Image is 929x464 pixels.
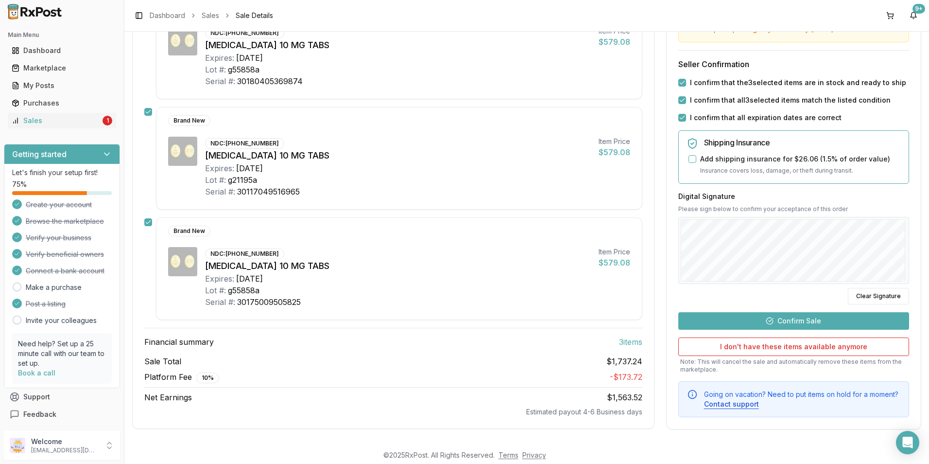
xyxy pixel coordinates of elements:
div: 9+ [912,4,925,14]
h5: Shipping Insurance [704,139,901,146]
div: 30117049516965 [237,186,300,197]
span: $1,563.52 [607,393,642,402]
div: Estimated payout 4-6 Business days [144,407,642,417]
button: Marketplace [4,60,120,76]
div: Expires: [205,52,234,64]
div: Item Price [599,137,630,146]
div: Expires: [205,162,234,174]
div: Brand New [168,115,210,126]
p: Please sign below to confirm your acceptance of this order [678,205,909,213]
a: Sales1 [8,112,116,129]
h3: Getting started [12,148,67,160]
button: Confirm Sale [678,312,909,329]
span: Net Earnings [144,392,192,403]
div: NDC: [PHONE_NUMBER] [205,28,284,38]
div: 10 % [196,373,219,383]
h3: Digital Signature [678,191,909,201]
button: Feedback [4,406,120,423]
a: My Posts [8,77,116,94]
span: Connect a bank account [26,266,104,276]
span: Feedback [23,410,56,419]
div: g55858a [228,285,259,296]
div: $579.08 [599,36,630,48]
h2: Main Menu [8,31,116,39]
span: Sale Total [144,356,181,367]
div: Lot #: [205,64,226,75]
a: Marketplace [8,59,116,77]
div: Marketplace [12,63,112,73]
div: Open Intercom Messenger [896,431,919,454]
img: Jardiance 10 MG TABS [168,247,197,276]
div: Dashboard [12,46,112,55]
div: [DATE] [236,273,263,285]
button: Clear Signature [848,287,909,304]
span: Sale Details [236,11,273,20]
div: 30175009505825 [237,296,301,308]
span: Browse the marketplace [26,216,104,226]
button: Support [4,388,120,406]
div: $579.08 [599,257,630,268]
div: [MEDICAL_DATA] 10 MG TABS [205,38,591,52]
h3: Seller Confirmation [678,58,909,70]
div: My Posts [12,81,112,90]
img: Jardiance 10 MG TABS [168,137,197,166]
button: Purchases [4,95,120,111]
div: $579.08 [599,146,630,158]
button: Dashboard [4,43,120,58]
p: [EMAIL_ADDRESS][DOMAIN_NAME] [31,446,99,454]
span: Create your account [26,200,92,210]
div: NDC: [PHONE_NUMBER] [205,249,284,259]
nav: breadcrumb [150,11,273,20]
span: - $173.72 [610,372,642,382]
div: Lot #: [205,174,226,186]
img: RxPost Logo [4,4,66,19]
div: Brand New [168,226,210,236]
div: Lot #: [205,285,226,296]
button: 9+ [906,8,921,23]
p: Note: This will cancel the sale and automatically remove these items from the marketplace. [678,357,909,373]
div: Item Price [599,247,630,257]
img: User avatar [10,438,25,453]
a: Purchases [8,94,116,112]
div: Serial #: [205,186,235,197]
div: Serial #: [205,75,235,87]
a: Terms [499,451,518,459]
button: My Posts [4,78,120,93]
div: Sales [12,116,101,125]
span: Platform Fee [144,371,219,383]
div: Going on vacation? Need to put items on hold for a moment? [704,389,901,409]
span: Verify your business [26,233,91,243]
span: Post a listing [26,299,66,309]
a: Invite your colleagues [26,316,97,325]
label: I confirm that the 3 selected items are in stock and ready to ship [690,78,906,88]
a: Make a purchase [26,283,82,292]
a: Dashboard [150,11,185,20]
button: Contact support [704,399,759,409]
div: g55858a [228,64,259,75]
p: Welcome [31,437,99,446]
img: Jardiance 10 MG TABS [168,26,197,55]
div: g21195a [228,174,257,186]
label: Add shipping insurance for $26.06 ( 1.5 % of order value) [700,154,890,164]
span: 3 item s [619,336,642,348]
div: Purchases [12,98,112,108]
div: 30180405369874 [237,75,303,87]
p: Need help? Set up a 25 minute call with our team to set up. [18,339,106,368]
label: I confirm that all 3 selected items match the listed condition [690,95,891,105]
a: Dashboard [8,42,116,59]
a: Book a call [18,369,55,377]
div: [MEDICAL_DATA] 10 MG TABS [205,259,591,273]
div: Serial #: [205,296,235,308]
p: Insurance covers loss, damage, or theft during transit. [700,166,901,176]
div: [MEDICAL_DATA] 10 MG TABS [205,149,591,162]
span: 75 % [12,179,27,189]
span: Financial summary [144,336,214,348]
span: Verify beneficial owners [26,250,104,259]
div: [DATE] [236,52,263,64]
label: I confirm that all expiration dates are correct [690,113,842,123]
div: [DATE] [236,162,263,174]
span: Ship this package by end of day [DATE] . [704,25,835,33]
button: Sales1 [4,113,120,128]
span: $1,737.24 [606,356,642,367]
p: Let's finish your setup first! [12,168,112,178]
